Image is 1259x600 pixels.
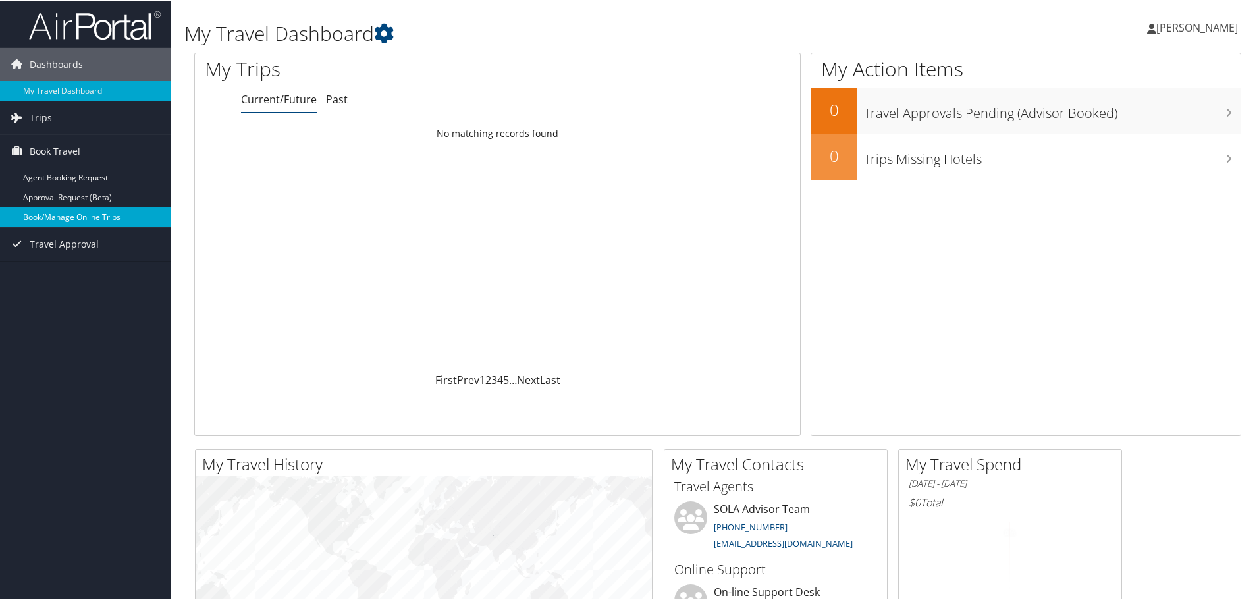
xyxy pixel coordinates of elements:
[485,371,491,386] a: 2
[30,47,83,80] span: Dashboards
[811,54,1241,82] h1: My Action Items
[668,500,884,554] li: SOLA Advisor Team
[435,371,457,386] a: First
[202,452,652,474] h2: My Travel History
[195,121,800,144] td: No matching records found
[326,91,348,105] a: Past
[30,227,99,259] span: Travel Approval
[864,96,1241,121] h3: Travel Approvals Pending (Advisor Booked)
[909,494,1112,508] h6: Total
[1147,7,1251,46] a: [PERSON_NAME]
[714,536,853,548] a: [EMAIL_ADDRESS][DOMAIN_NAME]
[497,371,503,386] a: 4
[503,371,509,386] a: 5
[905,452,1121,474] h2: My Travel Spend
[491,371,497,386] a: 3
[811,133,1241,179] a: 0Trips Missing Hotels
[540,371,560,386] a: Last
[30,100,52,133] span: Trips
[864,142,1241,167] h3: Trips Missing Hotels
[1005,528,1015,536] tspan: 0%
[30,134,80,167] span: Book Travel
[811,144,857,166] h2: 0
[509,371,517,386] span: …
[909,476,1112,489] h6: [DATE] - [DATE]
[517,371,540,386] a: Next
[184,18,896,46] h1: My Travel Dashboard
[29,9,161,40] img: airportal-logo.png
[1156,19,1238,34] span: [PERSON_NAME]
[811,87,1241,133] a: 0Travel Approvals Pending (Advisor Booked)
[811,97,857,120] h2: 0
[671,452,887,474] h2: My Travel Contacts
[457,371,479,386] a: Prev
[674,559,877,578] h3: Online Support
[479,371,485,386] a: 1
[241,91,317,105] a: Current/Future
[205,54,538,82] h1: My Trips
[909,494,921,508] span: $0
[714,520,788,532] a: [PHONE_NUMBER]
[674,476,877,495] h3: Travel Agents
